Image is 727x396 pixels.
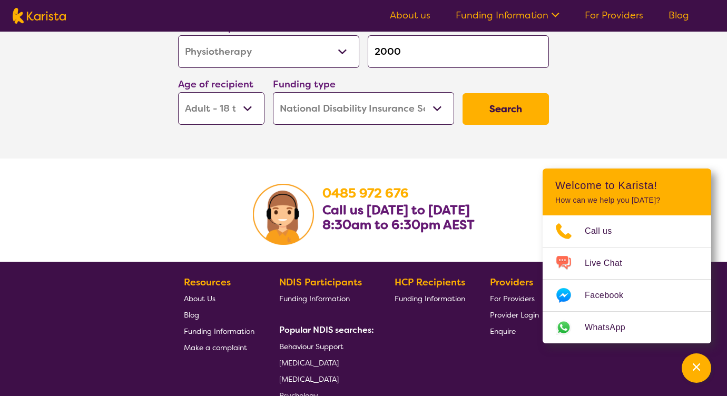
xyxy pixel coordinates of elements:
[184,339,254,355] a: Make a complaint
[543,169,711,343] div: Channel Menu
[395,290,465,306] a: Funding Information
[279,324,374,335] b: Popular NDIS searches:
[669,9,689,22] a: Blog
[585,223,625,239] span: Call us
[253,184,314,245] img: Karista Client Service
[322,216,475,233] b: 8:30am to 6:30pm AEST
[13,8,66,24] img: Karista logo
[178,78,253,91] label: Age of recipient
[585,288,636,303] span: Facebook
[279,338,370,354] a: Behaviour Support
[322,185,409,202] a: 0485 972 676
[555,196,699,205] p: How can we help you [DATE]?
[490,310,539,320] span: Provider Login
[184,323,254,339] a: Funding Information
[279,294,350,303] span: Funding Information
[456,9,559,22] a: Funding Information
[490,323,539,339] a: Enquire
[543,215,711,343] ul: Choose channel
[682,353,711,383] button: Channel Menu
[490,294,535,303] span: For Providers
[490,276,533,289] b: Providers
[490,326,516,336] span: Enquire
[395,276,465,289] b: HCP Recipients
[490,306,539,323] a: Provider Login
[543,312,711,343] a: Web link opens in a new tab.
[184,294,215,303] span: About Us
[585,255,635,271] span: Live Chat
[395,294,465,303] span: Funding Information
[390,9,430,22] a: About us
[273,78,336,91] label: Funding type
[279,290,370,306] a: Funding Information
[585,9,643,22] a: For Providers
[279,342,343,351] span: Behaviour Support
[368,35,549,68] input: Type
[279,358,339,368] span: [MEDICAL_DATA]
[585,320,638,335] span: WhatsApp
[178,21,255,34] label: Service required
[184,276,231,289] b: Resources
[184,290,254,306] a: About Us
[184,306,254,323] a: Blog
[322,202,470,219] b: Call us [DATE] to [DATE]
[279,374,339,384] span: [MEDICAL_DATA]
[184,310,199,320] span: Blog
[279,276,362,289] b: NDIS Participants
[368,21,459,34] label: Postcode or Suburb
[279,371,370,387] a: [MEDICAL_DATA]
[555,179,699,192] h2: Welcome to Karista!
[184,343,247,352] span: Make a complaint
[490,290,539,306] a: For Providers
[279,354,370,371] a: [MEDICAL_DATA]
[463,93,549,125] button: Search
[184,326,254,336] span: Funding Information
